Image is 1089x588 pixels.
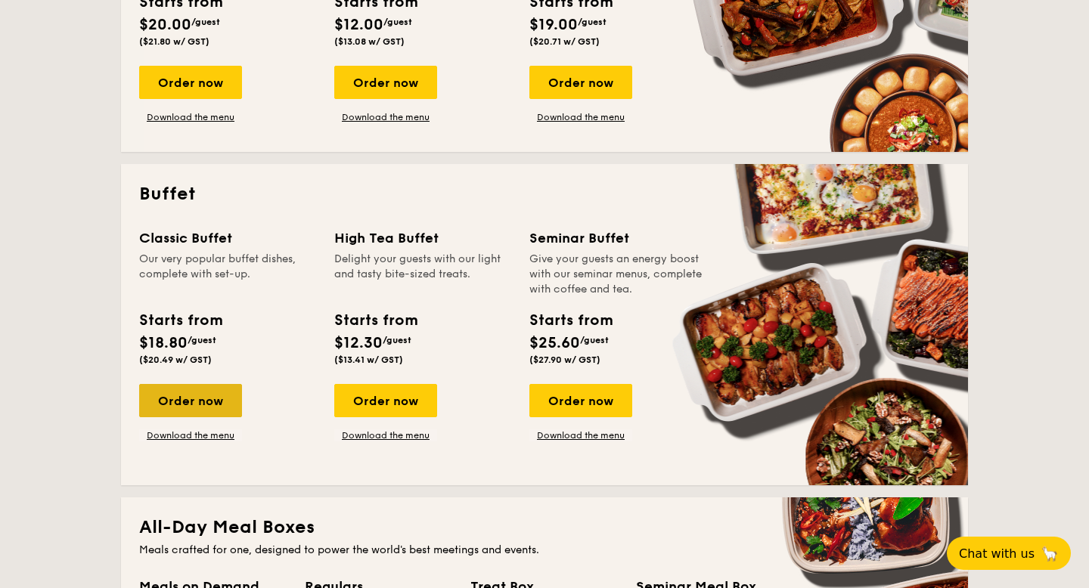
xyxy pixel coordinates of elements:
[334,309,417,332] div: Starts from
[529,36,600,47] span: ($20.71 w/ GST)
[578,17,607,27] span: /guest
[139,309,222,332] div: Starts from
[529,227,706,249] div: Seminar Buffet
[529,429,632,441] a: Download the menu
[334,429,437,441] a: Download the menu
[580,335,609,345] span: /guest
[529,111,632,123] a: Download the menu
[947,537,1071,570] button: Chat with us🦙
[139,111,242,123] a: Download the menu
[959,546,1035,561] span: Chat with us
[139,182,950,206] h2: Buffet
[529,384,632,417] div: Order now
[334,354,403,365] span: ($13.41 w/ GST)
[334,16,383,34] span: $12.00
[139,16,191,34] span: $20.00
[334,252,511,297] div: Delight your guests with our light and tasty bite-sized treats.
[139,252,316,297] div: Our very popular buffet dishes, complete with set-up.
[1041,545,1059,562] span: 🦙
[383,17,412,27] span: /guest
[139,515,950,540] h2: All-Day Meal Boxes
[191,17,220,27] span: /guest
[139,334,188,352] span: $18.80
[139,227,316,249] div: Classic Buffet
[529,16,578,34] span: $19.00
[383,335,411,345] span: /guest
[529,252,706,297] div: Give your guests an energy boost with our seminar menus, complete with coffee and tea.
[139,36,209,47] span: ($21.80 w/ GST)
[529,354,600,365] span: ($27.90 w/ GST)
[139,384,242,417] div: Order now
[139,354,212,365] span: ($20.49 w/ GST)
[334,36,405,47] span: ($13.08 w/ GST)
[188,335,216,345] span: /guest
[334,227,511,249] div: High Tea Buffet
[334,66,437,99] div: Order now
[334,111,437,123] a: Download the menu
[529,66,632,99] div: Order now
[529,309,612,332] div: Starts from
[334,334,383,352] span: $12.30
[139,543,950,558] div: Meals crafted for one, designed to power the world's best meetings and events.
[334,384,437,417] div: Order now
[139,429,242,441] a: Download the menu
[529,334,580,352] span: $25.60
[139,66,242,99] div: Order now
